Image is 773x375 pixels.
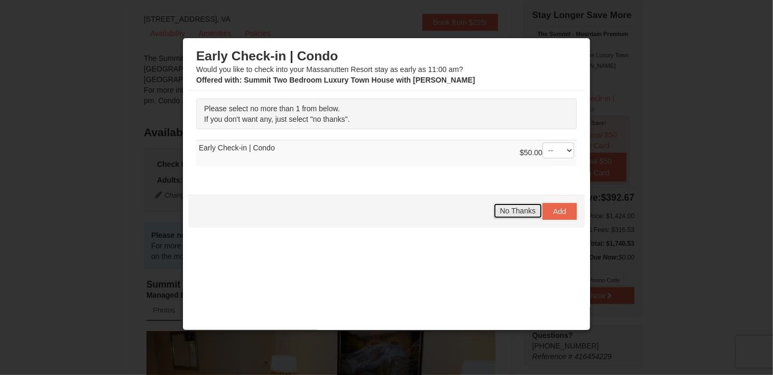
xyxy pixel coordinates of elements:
[196,140,577,166] td: Early Check-in | Condo
[196,48,577,64] h3: Early Check-in | Condo
[196,48,577,85] div: Would you like to check into your Massanutten Resort stay as early as 11:00 am?
[196,76,475,84] strong: : Summit Two Bedroom Luxury Town House with [PERSON_NAME]
[196,76,240,84] span: Offered with
[520,142,574,164] div: $50.00
[553,207,566,216] span: Add
[204,104,340,113] span: Please select no more than 1 from below.
[542,203,577,220] button: Add
[493,203,542,219] button: No Thanks
[500,207,536,215] span: No Thanks
[204,115,349,123] span: If you don't want any, just select "no thanks".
